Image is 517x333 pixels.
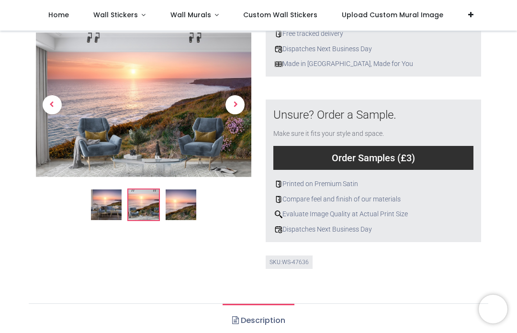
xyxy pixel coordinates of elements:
[36,33,251,177] img: WS-47636-02
[91,189,122,220] img: Cornwall Sunset Ocean Sunset Wall Mural Wallpaper
[225,95,245,114] span: Next
[479,295,507,323] iframe: Brevo live chat
[273,195,473,204] div: Compare feel and finish of our materials
[48,10,69,20] span: Home
[166,189,196,220] img: WS-47636-03
[128,189,159,220] img: WS-47636-02
[273,107,473,123] div: Unsure? Order a Sample.
[170,10,211,20] span: Wall Murals
[273,146,473,170] div: Order Samples (£3)
[273,179,473,189] div: Printed on Premium Satin
[43,95,62,114] span: Previous
[273,210,473,219] div: Evaluate Image Quality at Actual Print Size
[342,10,443,20] span: Upload Custom Mural Image
[243,10,317,20] span: Custom Wall Stickers
[275,60,282,68] img: uk
[273,59,473,69] div: Made in [GEOGRAPHIC_DATA], Made for You
[36,55,68,155] a: Previous
[219,55,252,155] a: Next
[273,29,473,39] div: Free tracked delivery
[273,129,473,139] div: Make sure it fits your style and space.
[273,44,473,54] div: Dispatches Next Business Day
[93,10,138,20] span: Wall Stickers
[273,225,473,234] div: Dispatches Next Business Day
[266,255,313,269] div: SKU: WS-47636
